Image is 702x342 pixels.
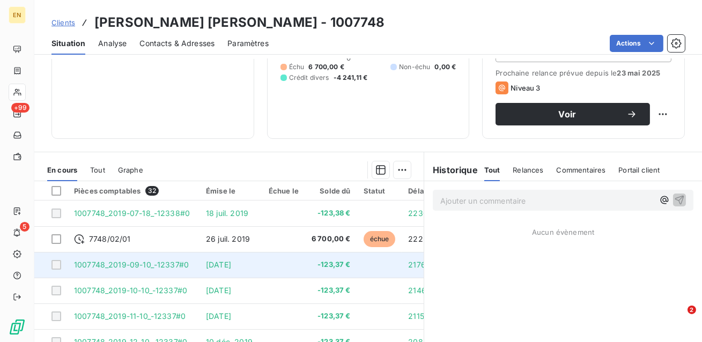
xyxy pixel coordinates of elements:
button: Voir [496,103,650,125]
span: En cours [47,166,77,174]
img: Logo LeanPay [9,318,26,336]
span: +99 [11,103,29,113]
span: 26 juil. 2019 [206,234,250,243]
span: [DATE] [206,311,231,321]
span: 2230 j [408,209,432,218]
div: Émise le [206,187,256,195]
span: Paramètres [227,38,269,49]
a: Clients [51,17,75,28]
span: 2176 j [408,260,430,269]
span: Prochaine relance prévue depuis le [496,69,671,77]
span: -4 241,11 € [334,73,368,83]
span: Situation [51,38,85,49]
span: [DATE] [206,286,231,295]
span: Crédit divers [289,73,329,83]
a: +99 [9,105,25,122]
span: Clients [51,18,75,27]
span: 6 700,00 € [308,62,344,72]
span: 1007748_2019-10-10_-12337#0 [74,286,187,295]
iframe: Intercom live chat [666,306,691,331]
span: 1007748_2019-09-10_-12337#0 [74,260,189,269]
span: 1007748_2019-07-18_-12338#0 [74,209,190,218]
span: Portail client [618,166,660,174]
span: 6 700,00 € [312,234,351,244]
span: Voir [508,110,626,118]
span: -123,37 € [312,311,351,322]
div: Délai [408,187,437,195]
span: Non-échu [399,62,430,72]
span: 0,00 € [434,62,456,72]
span: -123,37 € [312,285,351,296]
span: -123,37 € [312,259,351,270]
span: Niveau 3 [511,84,540,92]
span: 2115 j [408,311,428,321]
span: 2146 j [408,286,430,295]
button: Actions [610,35,663,52]
span: Échu [289,62,305,72]
span: -123,38 € [312,208,351,219]
span: 5 [20,222,29,232]
span: [DATE] [206,260,231,269]
span: échue [364,231,396,247]
span: Graphe [118,166,143,174]
span: 32 [145,186,159,196]
span: Analyse [98,38,127,49]
span: 18 juil. 2019 [206,209,248,218]
h6: Historique [424,163,478,176]
div: Solde dû [312,187,351,195]
span: Contacts & Adresses [139,38,215,49]
span: 2222 j [408,234,432,243]
span: Tout [484,166,500,174]
span: Tout [90,166,105,174]
span: Relances [513,166,543,174]
span: Aucun évènement [532,228,594,236]
span: 2 [688,306,696,314]
div: Pièces comptables [74,186,193,196]
span: Commentaires [557,166,606,174]
span: 7748/02/01 [89,234,131,244]
h3: [PERSON_NAME] [PERSON_NAME] - 1007748 [94,13,385,32]
div: EN [9,6,26,24]
span: 23 mai 2025 [617,69,660,77]
div: Statut [364,187,396,195]
div: Échue le [269,187,299,195]
span: 1007748_2019-11-10_-12337#0 [74,311,186,321]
